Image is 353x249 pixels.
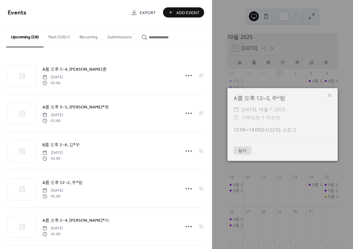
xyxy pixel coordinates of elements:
[227,94,338,102] div: A룸 오후 12~2, 주*랑
[42,188,63,193] span: [DATE]
[42,104,109,111] span: A룸 오후 3~5, [PERSON_NAME]*희
[42,80,63,86] span: 01:00
[234,106,239,114] div: ​
[42,75,63,80] span: [DATE]
[227,126,338,134] div: 12:00~14:00(2시간/2), 스모그
[163,7,204,18] button: Add Event
[42,150,63,156] span: [DATE]
[242,106,285,114] span: [DATE], 10월 7, 2025
[140,10,156,16] span: Export
[234,114,239,122] div: ​
[42,112,63,118] span: [DATE]
[8,7,26,19] span: Events
[242,115,260,120] span: 1:00오전
[42,180,83,186] span: A룸 오후 12~2, 주*랑
[42,142,80,148] span: B룸 오후 2~4, 강*우
[126,7,161,18] a: Export
[42,179,83,186] a: A룸 오후 12~2, 주*랑
[103,25,137,47] button: Submissions
[42,118,63,123] span: 01:00
[6,25,44,47] button: Upcoming (28)
[42,231,63,237] span: 01:00
[42,156,63,161] span: 02:00
[75,25,103,47] button: Recurring
[42,217,109,224] a: A룸 오후 2~4, [PERSON_NAME]*아
[260,115,262,120] span: -
[42,193,63,199] span: 01:00
[176,10,200,16] span: Add Event
[44,25,75,47] button: Past (100+)
[262,115,280,120] span: 1:15오전
[42,66,107,73] a: A룸 오후 1~4, [PERSON_NAME]훈
[234,146,251,155] button: 닫기
[42,226,63,231] span: [DATE]
[42,141,80,148] a: B룸 오후 2~4, 강*우
[42,103,109,111] a: A룸 오후 3~5, [PERSON_NAME]*희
